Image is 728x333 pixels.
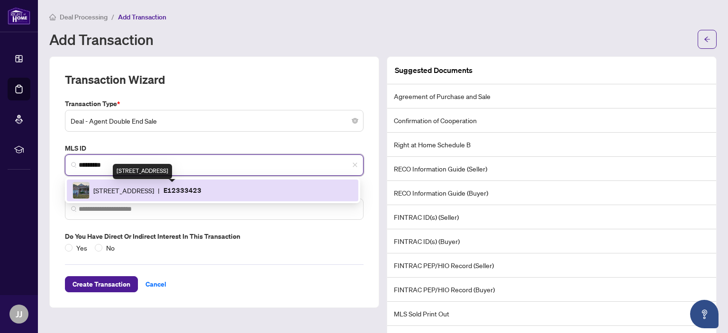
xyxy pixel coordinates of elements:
[387,253,716,278] li: FINTRAC PEP/HIO Record (Seller)
[387,157,716,181] li: RECO Information Guide (Seller)
[93,185,154,196] span: [STREET_ADDRESS]
[65,72,165,87] h2: Transaction Wizard
[73,277,130,292] span: Create Transaction
[387,108,716,133] li: Confirmation of Cooperation
[387,181,716,205] li: RECO Information Guide (Buyer)
[111,11,114,22] li: /
[387,133,716,157] li: Right at Home Schedule B
[73,182,89,198] img: IMG-E12333423_1.jpg
[395,64,473,76] article: Suggested Documents
[49,14,56,20] span: home
[118,13,166,21] span: Add Transaction
[113,164,172,179] div: [STREET_ADDRESS]
[352,162,358,168] span: close
[73,243,91,253] span: Yes
[387,278,716,302] li: FINTRAC PEP/HIO Record (Buyer)
[704,36,710,43] span: arrow-left
[387,229,716,253] li: FINTRAC ID(s) (Buyer)
[146,277,166,292] span: Cancel
[690,300,719,328] button: Open asap
[65,143,364,153] label: MLS ID
[71,206,77,212] img: search_icon
[387,84,716,108] li: Agreement of Purchase and Sale
[49,32,154,47] h1: Add Transaction
[60,13,108,21] span: Deal Processing
[65,276,138,292] button: Create Transaction
[138,276,174,292] button: Cancel
[65,231,364,242] label: Do you have direct or indirect interest in this transaction
[71,112,358,130] span: Deal - Agent Double End Sale
[16,307,22,321] span: JJ
[71,162,77,168] img: search_icon
[102,243,118,253] span: No
[65,99,364,109] label: Transaction Type
[352,118,358,124] span: close-circle
[387,302,716,326] li: MLS Sold Print Out
[158,185,160,196] span: |
[387,205,716,229] li: FINTRAC ID(s) (Seller)
[164,185,201,196] p: E12333423
[8,7,30,25] img: logo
